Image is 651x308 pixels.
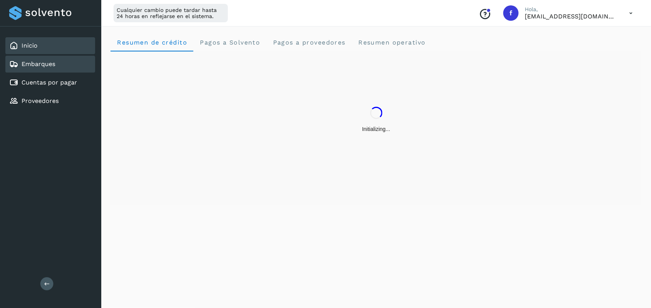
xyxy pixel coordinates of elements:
p: Hola, [525,6,617,13]
span: Pagos a Solvento [199,39,260,46]
span: Resumen operativo [358,39,426,46]
span: Resumen de crédito [117,39,187,46]
div: Cuentas por pagar [5,74,95,91]
a: Proveedores [21,97,59,104]
div: Embarques [5,56,95,73]
div: Inicio [5,37,95,54]
a: Inicio [21,42,38,49]
span: Pagos a proveedores [272,39,346,46]
p: fepadilla@niagarawater.com [525,13,617,20]
div: Proveedores [5,93,95,109]
a: Cuentas por pagar [21,79,77,86]
a: Embarques [21,60,55,68]
div: Cualquier cambio puede tardar hasta 24 horas en reflejarse en el sistema. [114,4,228,22]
